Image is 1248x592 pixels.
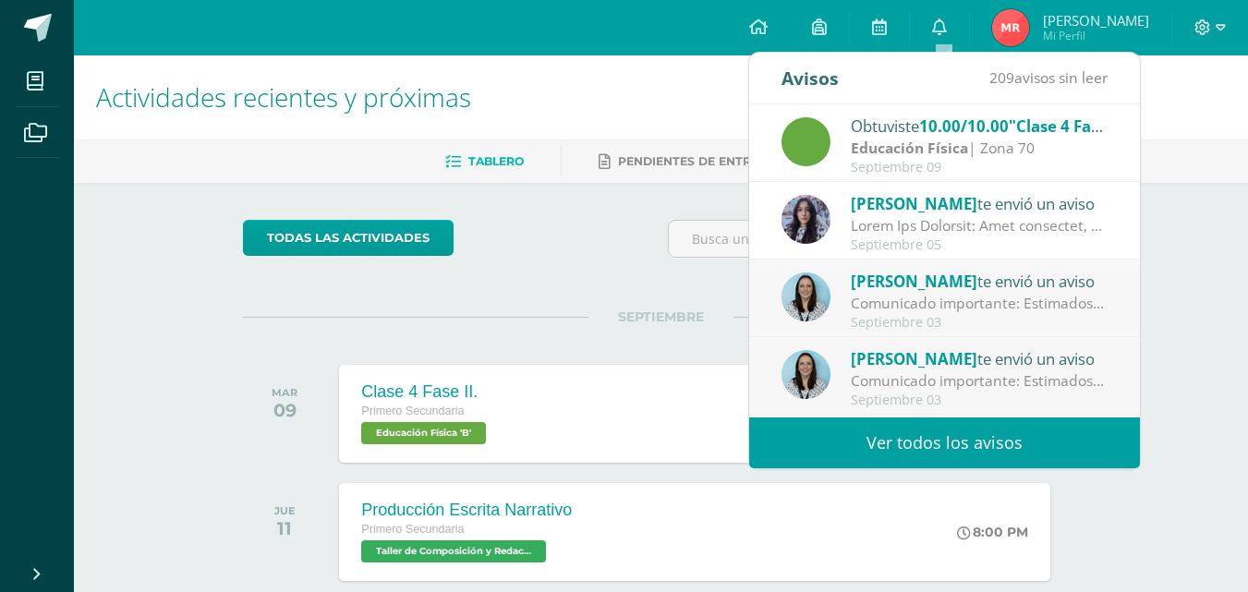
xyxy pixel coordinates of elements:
span: [PERSON_NAME] [1043,11,1149,30]
div: Septiembre 09 [851,160,1108,175]
a: Pendientes de entrega [599,147,776,176]
div: JUE [274,504,296,517]
span: [PERSON_NAME] [851,271,977,292]
div: Septiembre 03 [851,315,1108,331]
div: | Zona 70 [851,138,1108,159]
a: todas las Actividades [243,220,454,256]
img: c00ed30f81870df01a0e4b2e5e7fa781.png [782,195,830,244]
span: Mi Perfil [1043,28,1149,43]
span: Actividades recientes y próximas [96,79,471,115]
div: 8:00 PM [957,524,1028,540]
span: Taller de Composición y Redacción 'B' [361,540,546,562]
img: aed16db0a88ebd6752f21681ad1200a1.png [782,350,830,399]
span: 209 [989,67,1014,88]
span: [PERSON_NAME] [851,348,977,369]
div: te envió un aviso [851,346,1108,370]
div: Producción Escrita Narrativo [361,501,572,520]
span: SEPTIEMBRE [588,308,733,325]
div: te envió un aviso [851,191,1108,215]
div: 09 [272,399,297,421]
div: MAR [272,386,297,399]
span: "Clase 4 Fase II." [1009,115,1134,137]
img: aed16db0a88ebd6752f21681ad1200a1.png [782,272,830,321]
div: Obtuviste en [851,114,1108,138]
div: Avisos [782,53,839,103]
div: Comunicado importante: Estimados padres de familia, Les compartimos información importante relaci... [851,293,1108,314]
input: Busca una actividad próxima aquí... [669,221,1078,257]
div: Clase 4 Fase II. [361,382,491,402]
div: Comunicado importante: Estimados padres de familia, Les compartimos información importante relaci... [851,370,1108,392]
span: Tablero [468,154,524,168]
span: Primero Secundaria [361,405,464,417]
div: 11 [274,517,296,539]
span: Pendientes de entrega [618,154,776,168]
span: avisos sin leer [989,67,1108,88]
img: bbdbd1efc2aa7d8165be47b9ab634b90.png [992,9,1029,46]
span: Educación Física 'B' [361,422,486,444]
strong: Educación Física [851,138,968,158]
div: te envió un aviso [851,269,1108,293]
span: [PERSON_NAME] [851,193,977,214]
div: Septiembre 03 [851,393,1108,408]
a: Tablero [445,147,524,176]
a: Ver todos los avisos [749,417,1140,468]
span: Primero Secundaria [361,523,464,536]
div: Drama Day Costumes: Good afternoon, dear parents. We are sharing costume guidelines for our Drama... [851,215,1108,236]
div: Septiembre 05 [851,237,1108,253]
span: 10.00/10.00 [919,115,1009,137]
